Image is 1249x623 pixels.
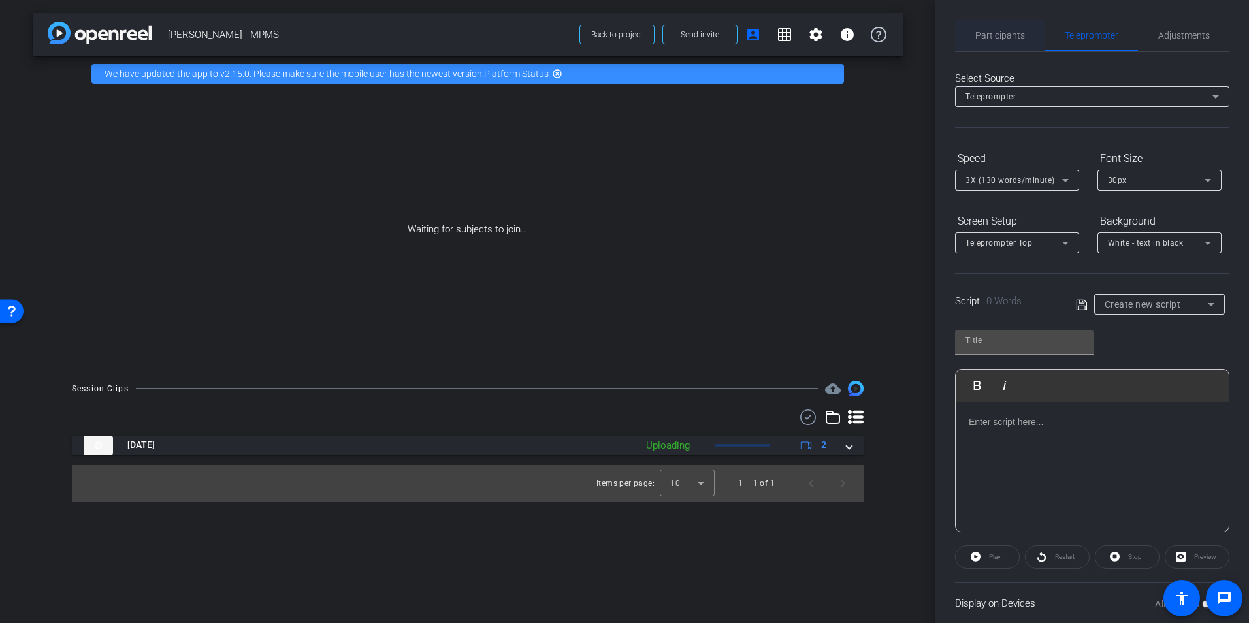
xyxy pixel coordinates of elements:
[745,27,761,42] mat-icon: account_box
[1216,590,1232,606] mat-icon: message
[552,69,562,79] mat-icon: highlight_off
[48,22,152,44] img: app-logo
[1097,148,1222,170] div: Font Size
[1155,598,1202,611] label: All Devices
[955,294,1058,309] div: Script
[955,148,1079,170] div: Speed
[579,25,655,44] button: Back to project
[1108,176,1127,185] span: 30px
[1174,590,1190,606] mat-icon: accessibility
[127,438,155,452] span: [DATE]
[662,25,738,44] button: Send invite
[965,92,1016,101] span: Teleprompter
[591,30,643,39] span: Back to project
[1158,31,1210,40] span: Adjustments
[992,372,1017,398] button: Italic (Ctrl+I)
[975,31,1025,40] span: Participants
[91,64,844,84] div: We have updated the app to v2.15.0. Please make sure the mobile user has the newest version.
[955,71,1229,86] div: Select Source
[168,22,572,48] span: [PERSON_NAME] - MPMS
[681,29,719,40] span: Send invite
[484,69,549,79] a: Platform Status
[84,436,113,455] img: thumb-nail
[821,438,826,452] span: 2
[965,238,1032,248] span: Teleprompter Top
[965,372,990,398] button: Bold (Ctrl+B)
[965,176,1055,185] span: 3X (130 words/minute)
[72,382,129,395] div: Session Clips
[1108,238,1184,248] span: White - text in black
[825,381,841,396] mat-icon: cloud_upload
[825,381,841,396] span: Destinations for your clips
[827,468,858,499] button: Next page
[33,91,903,368] div: Waiting for subjects to join...
[738,477,775,490] div: 1 – 1 of 1
[965,332,1083,348] input: Title
[839,27,855,42] mat-icon: info
[1097,210,1222,232] div: Background
[796,468,827,499] button: Previous page
[955,210,1079,232] div: Screen Setup
[986,295,1022,307] span: 0 Words
[1105,299,1181,310] span: Create new script
[777,27,792,42] mat-icon: grid_on
[808,27,824,42] mat-icon: settings
[848,381,864,396] img: Session clips
[640,438,696,453] div: Uploading
[1065,31,1118,40] span: Teleprompter
[72,436,864,455] mat-expansion-panel-header: thumb-nail[DATE]Uploading2
[596,477,655,490] div: Items per page:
